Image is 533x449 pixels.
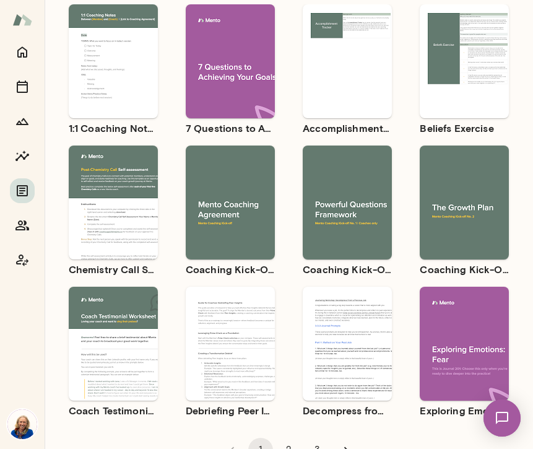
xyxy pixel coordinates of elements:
button: Insights [10,144,35,168]
h6: Chemistry Call Self-Assessment [Coaches only] [69,262,158,277]
h6: Coaching Kick-Off No. 2 | The Growth Plan [420,262,509,277]
h6: Coaching Kick-Off No. 1 | Powerful Questions [Coaches Only] [303,262,392,277]
button: Documents [10,178,35,203]
h6: Accomplishment Tracker [303,121,392,136]
button: Sessions [10,74,35,99]
h6: Debriefing Peer Insights (360 feedback) Guide [186,403,275,418]
h6: Decompress from a Job [303,403,392,418]
button: Coach app [10,248,35,272]
img: Mento [12,8,32,32]
h6: Coach Testimonial Worksheet [69,403,158,418]
h6: Beliefs Exercise [420,121,509,136]
h6: 7 Questions to Achieving Your Goals [186,121,275,136]
button: Home [10,40,35,64]
h6: Exploring Emotions: Fear [420,403,509,418]
h6: Coaching Kick-Off | Coaching Agreement [186,262,275,277]
h6: 1:1 Coaching Notes [69,121,158,136]
button: Members [10,213,35,238]
button: Growth Plan [10,109,35,134]
img: Cathy Wright [7,409,37,439]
